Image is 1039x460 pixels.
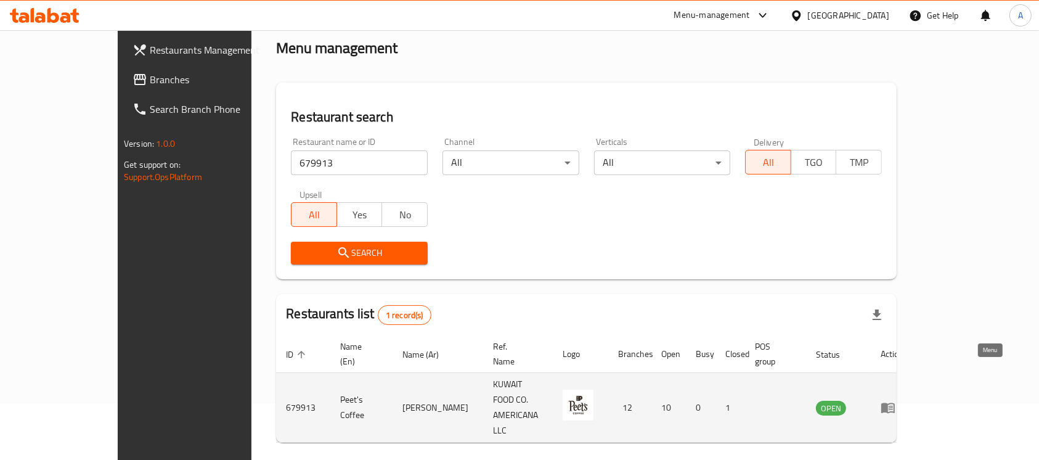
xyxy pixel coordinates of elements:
[156,136,175,152] span: 1.0.0
[124,169,202,185] a: Support.OpsPlatform
[291,108,882,126] h2: Restaurant search
[296,206,332,224] span: All
[483,373,553,443] td: KUWAIT FOOD CO. AMERICANA LLC
[841,154,877,171] span: TMP
[123,94,291,124] a: Search Branch Phone
[124,157,181,173] span: Get support on:
[871,335,913,373] th: Action
[378,305,431,325] div: Total records count
[608,335,651,373] th: Branches
[291,150,428,175] input: Search for restaurant name or ID..
[150,72,282,87] span: Branches
[340,339,378,369] span: Name (En)
[150,102,282,117] span: Search Branch Phone
[674,8,750,23] div: Menu-management
[276,38,397,58] h2: Menu management
[291,202,337,227] button: All
[378,310,431,321] span: 1 record(s)
[299,190,322,199] label: Upsell
[402,347,455,362] span: Name (Ar)
[754,138,784,146] label: Delivery
[796,154,832,171] span: TGO
[276,335,913,443] table: enhanced table
[755,339,791,369] span: POS group
[715,335,745,373] th: Closed
[124,136,154,152] span: Version:
[791,150,837,175] button: TGO
[276,373,330,443] td: 679913
[493,339,538,369] span: Ref. Name
[836,150,882,175] button: TMP
[651,373,686,443] td: 10
[123,65,291,94] a: Branches
[816,347,856,362] span: Status
[751,154,786,171] span: All
[381,202,428,227] button: No
[442,150,579,175] div: All
[715,373,745,443] td: 1
[330,373,393,443] td: Peet's Coffee
[123,35,291,65] a: Restaurants Management
[651,335,686,373] th: Open
[301,245,418,261] span: Search
[553,335,608,373] th: Logo
[686,373,715,443] td: 0
[686,335,715,373] th: Busy
[150,43,282,57] span: Restaurants Management
[342,206,378,224] span: Yes
[393,373,483,443] td: [PERSON_NAME]
[745,150,791,175] button: All
[594,150,731,175] div: All
[336,202,383,227] button: Yes
[862,300,892,330] div: Export file
[286,305,431,325] h2: Restaurants list
[608,373,651,443] td: 12
[1018,9,1023,22] span: A
[286,347,309,362] span: ID
[563,390,593,421] img: Peet's Coffee
[387,206,423,224] span: No
[291,242,428,265] button: Search
[808,9,889,22] div: [GEOGRAPHIC_DATA]
[816,401,846,416] span: OPEN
